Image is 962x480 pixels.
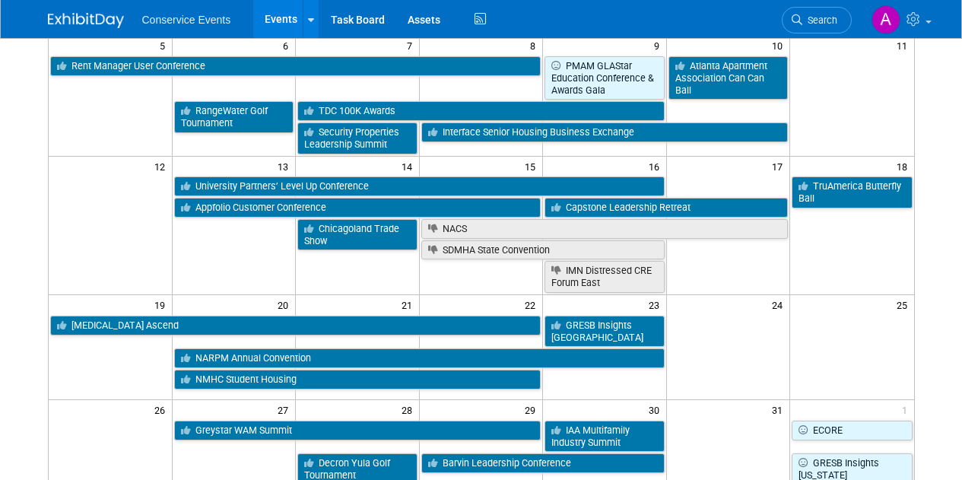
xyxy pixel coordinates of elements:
[523,157,542,176] span: 15
[647,400,666,419] span: 30
[770,400,789,419] span: 31
[647,295,666,314] span: 23
[297,219,418,250] a: Chicagoland Trade Show
[770,295,789,314] span: 24
[421,240,665,260] a: SDMHA State Convention
[770,157,789,176] span: 17
[174,370,541,389] a: NMHC Student Housing
[405,36,419,55] span: 7
[174,421,541,440] a: Greystar WAM Summit
[50,316,541,335] a: [MEDICAL_DATA] Ascend
[544,198,788,218] a: Capstone Leadership Retreat
[158,36,172,55] span: 5
[544,421,665,452] a: IAA Multifamily Industry Summit
[421,122,789,142] a: Interface Senior Housing Business Exchange
[523,400,542,419] span: 29
[400,400,419,419] span: 28
[782,7,852,33] a: Search
[895,157,914,176] span: 18
[174,101,294,132] a: RangeWater Golf Tournament
[153,400,172,419] span: 26
[276,157,295,176] span: 13
[297,101,665,121] a: TDC 100K Awards
[50,56,541,76] a: Rent Manager User Conference
[400,157,419,176] span: 14
[523,295,542,314] span: 22
[400,295,419,314] span: 21
[174,176,665,196] a: University Partners’ Level Up Conference
[276,295,295,314] span: 20
[647,157,666,176] span: 16
[544,261,665,292] a: IMN Distressed CRE Forum East
[297,122,418,154] a: Security Properties Leadership Summit
[153,295,172,314] span: 19
[174,348,665,368] a: NARPM Annual Convention
[421,219,789,239] a: NACS
[544,56,665,100] a: PMAM GLAStar Education Conference & Awards Gala
[792,176,912,208] a: TruAmerica Butterfly Ball
[153,157,172,176] span: 12
[281,36,295,55] span: 6
[48,13,124,28] img: ExhibitDay
[872,5,900,34] img: Amanda Terrano
[529,36,542,55] span: 8
[276,400,295,419] span: 27
[792,421,912,440] a: ECORE
[142,14,231,26] span: Conservice Events
[895,295,914,314] span: 25
[652,36,666,55] span: 9
[770,36,789,55] span: 10
[895,36,914,55] span: 11
[802,14,837,26] span: Search
[900,400,914,419] span: 1
[421,453,665,473] a: Barvin Leadership Conference
[544,316,665,347] a: GRESB Insights [GEOGRAPHIC_DATA]
[668,56,789,100] a: Atlanta Apartment Association Can Can Ball
[174,198,541,218] a: Appfolio Customer Conference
